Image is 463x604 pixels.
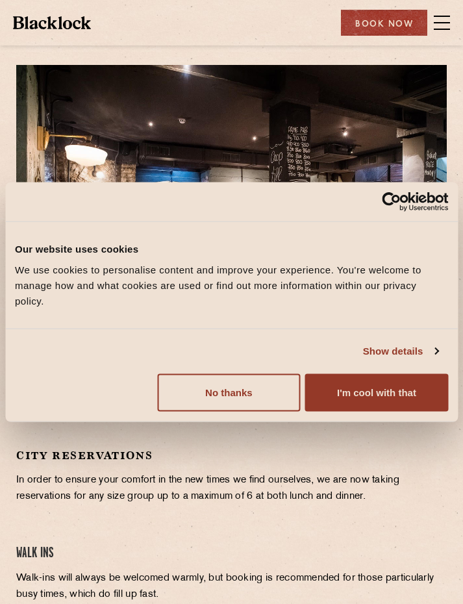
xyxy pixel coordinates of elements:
div: We use cookies to personalise content and improve your experience. You're welcome to manage how a... [15,262,448,308]
h4: Walk Ins [16,545,447,562]
div: Our website uses cookies [15,242,448,257]
button: I'm cool with that [305,373,448,411]
button: No thanks [157,373,300,411]
div: Book Now [341,10,427,36]
img: BL_Textured_Logo-footer-cropped.svg [13,16,91,29]
a: Usercentrics Cookiebot - opens in a new window [334,192,448,212]
a: Show details [363,344,438,359]
p: In order to ensure your comfort in the new times we find ourselves, we are now taking reservation... [16,472,447,505]
h2: City Reservations [16,449,447,462]
p: Walk-ins will always be welcomed warmly, but booking is recommended for those particularly busy t... [16,570,447,603]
